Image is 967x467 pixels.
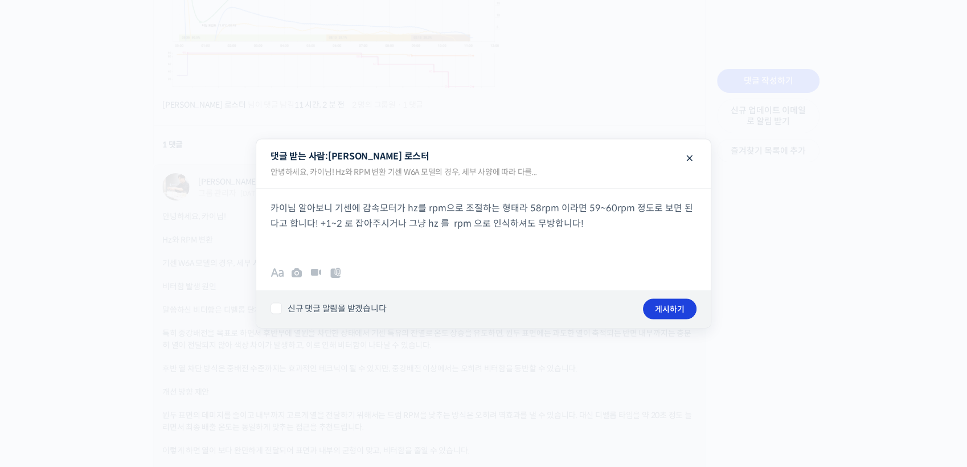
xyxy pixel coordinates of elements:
[36,378,43,387] span: 홈
[147,361,219,390] a: 설정
[328,150,429,162] span: [PERSON_NAME] 로스터
[271,200,696,231] p: 카이님 알아보니 기센에 감속모터가 hz를 rpm으로 조절하는 형태라 58rpm 이라면 59~60rpm 정도로 보면 된다고 합니다! +1~2 로 잡아주시거나 그냥 hz 를 rp...
[3,361,75,390] a: 홈
[176,378,190,387] span: 설정
[104,379,118,388] span: 대화
[262,162,705,189] div: 안녕하세요, 카이님! Hz와 RPM 변환 기센 W6A 모델의 경우, 세부 사양에 따라 다를...
[271,303,386,314] label: 신규 댓글 알림을 받겠습니다
[256,140,711,189] legend: 댓글 받는 사람:
[643,298,696,319] button: 게시하기
[75,361,147,390] a: 대화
